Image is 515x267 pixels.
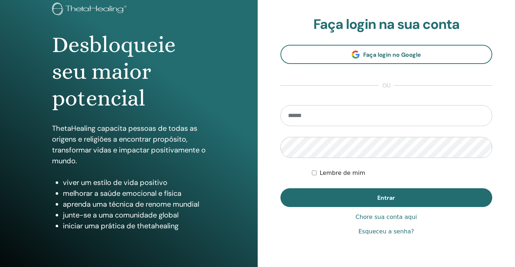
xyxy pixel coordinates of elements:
font: junte-se a uma comunidade global [63,210,179,220]
font: ou [382,82,390,89]
font: ThetaHealing capacita pessoas de todas as origens e religiões a encontrar propósito, transformar ... [52,124,206,165]
font: iniciar uma prática de thetahealing [63,221,179,231]
a: Esqueceu a senha? [359,227,414,236]
font: Faça login na sua conta [313,15,459,33]
font: aprenda uma técnica de renome mundial [63,199,199,209]
font: melhorar a saúde emocional e física [63,189,181,198]
a: Faça login no Google [280,45,493,64]
font: viver um estilo de vida positivo [63,178,167,187]
a: Chore sua conta aqui [356,213,417,221]
font: Entrar [377,194,395,202]
font: Chore sua conta aqui [356,214,417,220]
button: Entrar [280,188,493,207]
font: Faça login no Google [363,51,421,59]
font: Desbloqueie seu maior potencial [52,32,176,111]
div: Mantenha-me autenticado indefinidamente ou até que eu faça logout manualmente [312,169,492,177]
font: Lembre de mim [319,169,365,176]
font: Esqueceu a senha? [359,228,414,235]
